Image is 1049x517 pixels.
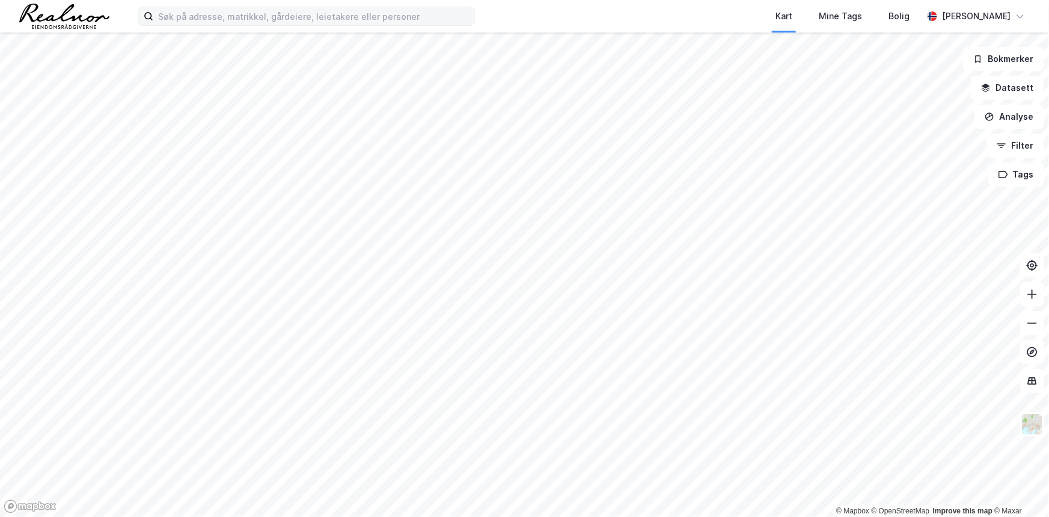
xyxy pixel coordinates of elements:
[942,9,1011,23] div: [PERSON_NAME]
[888,9,910,23] div: Bolig
[4,500,57,513] a: Mapbox homepage
[933,507,992,515] a: Improve this map
[963,47,1044,71] button: Bokmerker
[19,4,109,29] img: realnor-logo.934646d98de889bb5806.png
[819,9,862,23] div: Mine Tags
[775,9,792,23] div: Kart
[153,7,474,25] input: Søk på adresse, matrikkel, gårdeiere, leietakere eller personer
[971,76,1044,100] button: Datasett
[974,105,1044,129] button: Analyse
[872,507,930,515] a: OpenStreetMap
[989,459,1049,517] div: Kontrollprogram for chat
[986,134,1044,158] button: Filter
[836,507,869,515] a: Mapbox
[988,163,1044,187] button: Tags
[1021,413,1044,436] img: Z
[989,459,1049,517] iframe: Chat Widget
